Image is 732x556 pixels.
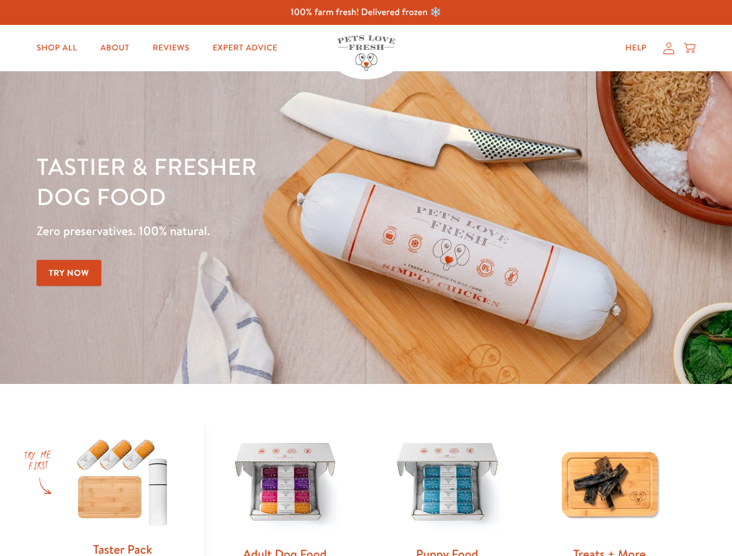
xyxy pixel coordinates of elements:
a: Help [616,36,656,60]
img: Pets Love Fresh [337,35,395,71]
a: Shop All [27,36,86,60]
a: Reviews [143,36,198,60]
a: Expert Advice [203,36,287,60]
a: Try Now [37,260,101,286]
a: About [91,36,139,60]
p: Zero preservatives. 100% natural. [37,221,476,242]
h1: Tastier & fresher dog food [37,151,476,211]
